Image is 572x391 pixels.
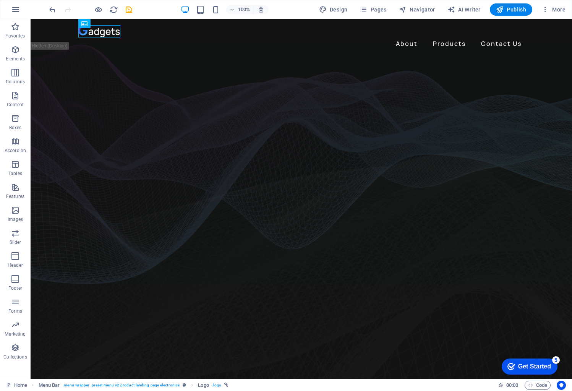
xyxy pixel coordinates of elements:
[109,5,118,14] i: Reload page
[5,331,26,337] p: Marketing
[48,5,57,14] i: Undo: Change menu items (Ctrl+Z)
[319,6,348,13] span: Design
[224,383,228,387] i: This element is linked
[6,56,25,62] p: Elements
[8,216,23,222] p: Images
[506,381,518,390] span: 00 00
[541,6,566,13] span: More
[39,381,229,390] nav: breadcrumb
[8,170,22,177] p: Tables
[183,383,186,387] i: This element is a customizable preset
[3,354,27,360] p: Collections
[8,285,22,291] p: Footer
[5,33,25,39] p: Favorites
[10,239,21,245] p: Slider
[356,3,389,16] button: Pages
[557,381,566,390] button: Usercentrics
[512,382,513,388] span: :
[125,5,133,14] i: Save (Ctrl+S)
[6,193,24,200] p: Features
[447,6,481,13] span: AI Writer
[6,381,27,390] a: Click to cancel selection. Double-click to open Pages
[198,381,209,390] span: Click to select. Double-click to edit
[48,5,57,14] button: undo
[316,3,351,16] div: Design (Ctrl+Alt+Y)
[525,381,551,390] button: Code
[9,125,22,131] p: Boxes
[360,6,386,13] span: Pages
[316,3,351,16] button: Design
[63,381,180,390] span: . menu-wrapper .preset-menu-v2-product-landing-page-electronics
[238,5,250,14] h6: 100%
[7,102,24,108] p: Content
[6,79,25,85] p: Columns
[8,262,23,268] p: Header
[124,5,133,14] button: save
[8,308,22,314] p: Forms
[490,3,532,16] button: Publish
[212,381,221,390] span: . logo
[444,3,484,16] button: AI Writer
[57,2,64,9] div: 5
[5,148,26,154] p: Accordion
[94,5,103,14] button: Click here to leave preview mode and continue editing
[39,381,60,390] span: Click to select. Double-click to edit
[498,381,519,390] h6: Session time
[226,5,253,14] button: 100%
[396,3,438,16] button: Navigator
[496,6,526,13] span: Publish
[109,5,118,14] button: reload
[6,4,62,20] div: Get Started 5 items remaining, 0% complete
[23,8,55,15] div: Get Started
[258,6,264,13] i: On resize automatically adjust zoom level to fit chosen device.
[528,381,547,390] span: Code
[538,3,569,16] button: More
[399,6,435,13] span: Navigator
